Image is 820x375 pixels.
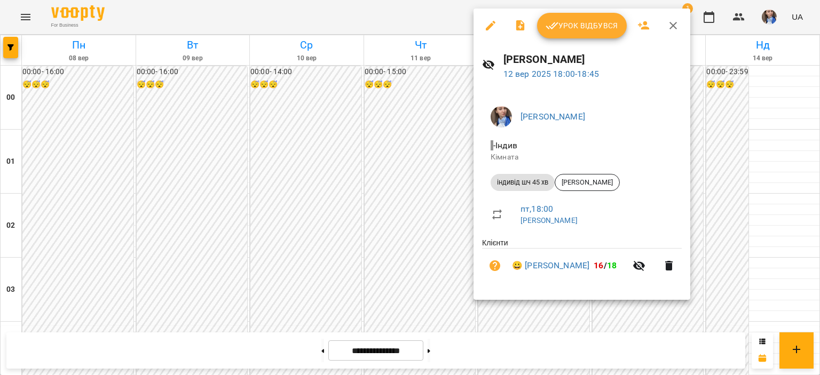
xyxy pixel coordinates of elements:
[482,237,682,287] ul: Клієнти
[512,259,589,272] a: 😀 [PERSON_NAME]
[491,140,519,150] span: - Індив
[546,19,618,32] span: Урок відбувся
[491,178,555,187] span: індивід шч 45 хв
[594,260,603,270] span: 16
[521,204,553,214] a: пт , 18:00
[537,13,627,38] button: Урок відбувся
[521,216,578,225] a: [PERSON_NAME]
[594,260,617,270] b: /
[491,152,673,163] p: Кімната
[491,106,512,127] img: 727e98639bf378bfedd43b4b44319584.jpeg
[482,253,508,278] button: Візит ще не сплачено. Додати оплату?
[521,111,585,122] a: [PERSON_NAME]
[555,178,619,187] span: [PERSON_NAME]
[503,51,682,68] h6: [PERSON_NAME]
[555,174,620,191] div: [PERSON_NAME]
[503,69,599,79] a: 12 вер 2025 18:00-18:45
[607,260,617,270] span: 18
